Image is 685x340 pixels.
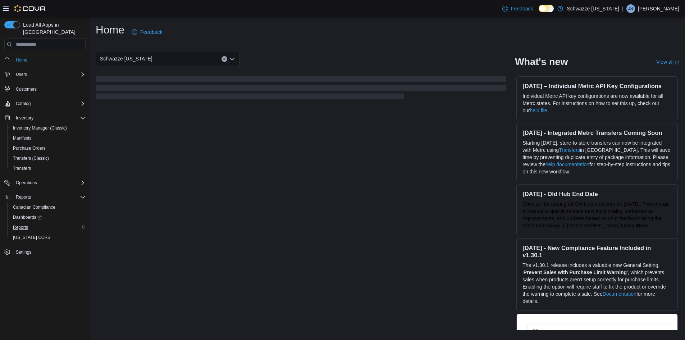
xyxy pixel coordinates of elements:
[7,202,88,212] button: Canadian Compliance
[96,23,124,37] h1: Home
[13,193,86,201] span: Reports
[13,99,33,108] button: Catalog
[1,84,88,94] button: Customers
[539,5,554,12] input: Dark Mode
[10,144,49,153] a: Purchase Orders
[522,82,672,90] h3: [DATE] – Individual Metrc API Key Configurations
[13,248,34,257] a: Settings
[522,262,672,305] p: The v1.30.1 release includes a valuable new General Setting, ' ', which prevents sales when produ...
[638,4,679,13] p: [PERSON_NAME]
[10,134,34,142] a: Manifests
[96,78,506,101] span: Loading
[10,134,86,142] span: Manifests
[522,244,672,259] h3: [DATE] - New Compliance Feature Included in v1.30.1
[1,99,88,109] button: Catalog
[515,56,568,68] h2: What's new
[10,154,52,163] a: Transfers (Classic)
[530,108,547,113] a: help file
[7,143,88,153] button: Purchase Orders
[1,247,88,257] button: Settings
[16,180,37,186] span: Operations
[14,5,46,12] img: Cova
[10,223,86,232] span: Reports
[13,145,46,151] span: Purchase Orders
[10,233,86,242] span: Washington CCRS
[10,124,86,132] span: Inventory Manager (Classic)
[13,55,86,64] span: Home
[13,70,30,79] button: Users
[559,147,580,153] a: Transfers
[13,166,31,171] span: Transfers
[603,291,636,297] a: Documentation
[16,115,33,121] span: Inventory
[222,56,227,62] button: Clear input
[10,203,58,212] a: Canadian Compliance
[13,114,86,122] span: Inventory
[16,249,31,255] span: Settings
[13,125,67,131] span: Inventory Manager (Classic)
[7,222,88,232] button: Reports
[1,192,88,202] button: Reports
[7,212,88,222] a: Dashboards
[13,114,36,122] button: Inventory
[16,86,37,92] span: Customers
[16,72,27,77] span: Users
[13,99,86,108] span: Catalog
[10,233,53,242] a: [US_STATE] CCRS
[13,214,42,220] span: Dashboards
[522,201,670,228] span: Cova will be turning off Old Hub next year on [DATE]. This change allows us to quickly release ne...
[13,225,28,230] span: Reports
[522,92,672,114] p: Individual Metrc API key configurations are now available for all Metrc states. For instructions ...
[10,213,45,222] a: Dashboards
[7,133,88,143] button: Manifests
[7,232,88,242] button: [US_STATE] CCRS
[100,54,152,63] span: Schwazze [US_STATE]
[13,135,31,141] span: Manifests
[7,123,88,133] button: Inventory Manager (Classic)
[10,203,86,212] span: Canadian Compliance
[13,56,30,64] a: Home
[140,28,162,36] span: Feedback
[1,178,88,188] button: Operations
[13,85,40,94] a: Customers
[10,213,86,222] span: Dashboards
[13,178,40,187] button: Operations
[16,194,31,200] span: Reports
[16,101,31,106] span: Catalog
[13,193,34,201] button: Reports
[7,163,88,173] button: Transfers
[13,70,86,79] span: Users
[567,4,619,13] p: Schwazze [US_STATE]
[626,4,635,13] div: Jesse Scott
[499,1,536,16] a: Feedback
[10,223,31,232] a: Reports
[129,25,165,39] a: Feedback
[522,190,672,198] h3: [DATE] - Old Hub End Date
[10,154,86,163] span: Transfers (Classic)
[545,162,589,167] a: help documentation
[13,85,86,94] span: Customers
[10,124,70,132] a: Inventory Manager (Classic)
[13,248,86,257] span: Settings
[16,57,27,63] span: Home
[1,69,88,80] button: Users
[10,164,86,173] span: Transfers
[13,235,50,240] span: [US_STATE] CCRS
[524,269,627,275] strong: Prevent Sales with Purchase Limit Warning
[10,164,34,173] a: Transfers
[1,54,88,65] button: Home
[621,223,648,228] a: Learn More
[229,56,235,62] button: Open list of options
[522,139,672,175] p: Starting [DATE], store-to-store transfers can now be integrated with Metrc using in [GEOGRAPHIC_D...
[511,5,533,12] span: Feedback
[13,204,55,210] span: Canadian Compliance
[13,178,86,187] span: Operations
[7,153,88,163] button: Transfers (Classic)
[522,129,672,136] h3: [DATE] - Integrated Metrc Transfers Coming Soon
[13,155,49,161] span: Transfers (Classic)
[20,21,86,36] span: Load All Apps in [GEOGRAPHIC_DATA]
[10,144,86,153] span: Purchase Orders
[675,60,679,65] svg: External link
